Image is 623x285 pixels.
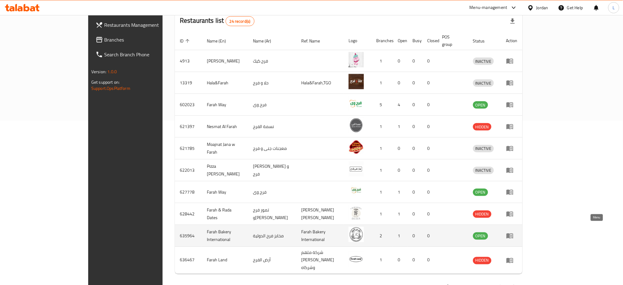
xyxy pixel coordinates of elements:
td: 1 [371,247,393,274]
span: INACTIVE [473,145,494,152]
td: Hala&Farah,TGO [296,72,344,94]
td: [PERSON_NAME] و فرح [248,159,296,181]
div: Menu [506,210,518,218]
td: 1 [393,203,408,225]
div: Export file [505,14,520,29]
td: Pizza [PERSON_NAME] [202,159,248,181]
span: Ref. Name [301,37,328,45]
div: HIDDEN [473,123,491,130]
td: Moajnat Jana w Farah [202,138,248,159]
td: Farah Bakery International [202,225,248,247]
td: 0 [422,225,437,247]
td: أرض الفرح [248,247,296,274]
img: Farah Bakery International [349,227,364,242]
span: Status [473,37,493,45]
div: Menu [506,123,518,130]
th: Logo [344,31,371,50]
div: INACTIVE [473,58,494,65]
span: Restaurants Management [104,21,187,29]
span: Get support on: [91,78,120,86]
td: 1 [371,138,393,159]
span: OPEN [473,189,488,196]
span: INACTIVE [473,58,494,65]
td: Nesmat Al Farah [202,116,248,138]
img: Farah Way [349,183,364,199]
span: OPEN [473,102,488,109]
div: OPEN [473,189,488,196]
td: 0 [422,247,437,274]
th: Action [501,31,522,50]
td: 1 [371,50,393,72]
span: HIDDEN [473,257,491,264]
td: 0 [408,159,422,181]
img: Nesmat Al Farah [349,118,364,133]
span: ID [180,37,191,45]
div: Menu-management [470,4,507,11]
td: 0 [422,94,437,116]
td: [PERSON_NAME] [PERSON_NAME] [296,203,344,225]
div: Total records count [226,16,254,26]
td: 1 [371,203,393,225]
div: Jordan [536,4,548,11]
td: 0 [422,181,437,203]
td: 0 [422,203,437,225]
td: 1 [371,72,393,94]
td: 4 [393,94,408,116]
td: 1 [393,116,408,138]
a: Branches [91,32,192,47]
span: POS group [442,33,461,48]
td: فرح وى [248,181,296,203]
td: Farah Bakery International [296,225,344,247]
span: Name (Ar) [253,37,279,45]
th: Branches [371,31,393,50]
td: 1 [393,181,408,203]
td: Farah Land [202,247,248,274]
a: Restaurants Management [91,18,192,32]
td: نسمة الفرح [248,116,296,138]
td: 0 [422,138,437,159]
td: 1 [393,225,408,247]
td: 0 [393,50,408,72]
span: INACTIVE [473,167,494,174]
td: 0 [408,225,422,247]
div: Menu [506,188,518,196]
td: 1 [371,181,393,203]
span: 1.0.0 [107,68,117,76]
th: Busy [408,31,422,50]
td: معجنات جنى و فرح [248,138,296,159]
td: 0 [393,159,408,181]
td: Farah Way [202,181,248,203]
span: Version: [91,68,106,76]
div: Menu [506,257,518,264]
td: 0 [408,247,422,274]
td: 5 [371,94,393,116]
span: L [613,4,615,11]
a: Support.OpsPlatform [91,84,130,92]
td: 0 [393,72,408,94]
td: Farah Way [202,94,248,116]
span: HIDDEN [473,211,491,218]
img: Hala&Farah [349,74,364,89]
span: OPEN [473,232,488,239]
td: 0 [393,138,408,159]
td: 1 [371,159,393,181]
span: 24 record(s) [226,18,254,24]
div: HIDDEN [473,211,491,218]
td: شركة ملهم [PERSON_NAME] وشركاه [296,247,344,274]
img: Farah & Rada Dates [349,205,364,220]
td: 1 [371,116,393,138]
td: Hala&Farah [202,72,248,94]
span: Name (En) [207,37,234,45]
th: Closed [422,31,437,50]
td: 0 [408,138,422,159]
td: 0 [408,50,422,72]
td: 0 [393,247,408,274]
img: Farah Land [349,251,364,267]
td: 0 [408,203,422,225]
div: INACTIVE [473,79,494,87]
table: enhanced table [175,31,522,274]
th: Open [393,31,408,50]
span: Branches [104,36,187,43]
div: Menu [506,79,518,86]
